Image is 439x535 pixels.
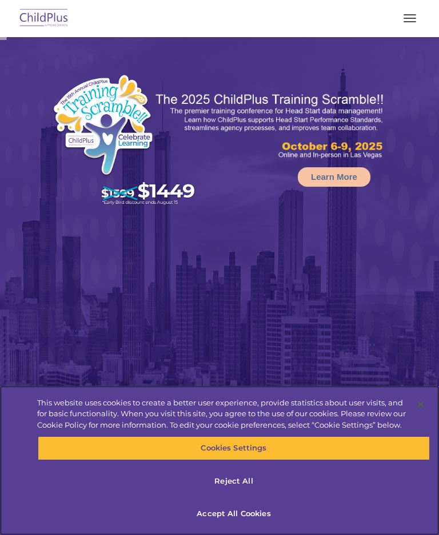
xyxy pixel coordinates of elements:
a: Learn More [298,167,370,187]
button: Accept All Cookies [38,502,430,526]
button: Reject All [38,469,430,493]
div: This website uses cookies to create a better user experience, provide statistics about user visit... [37,397,408,431]
button: Close [408,392,433,417]
img: ChildPlus by Procare Solutions [17,5,71,32]
button: Cookies Settings [38,436,430,460]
